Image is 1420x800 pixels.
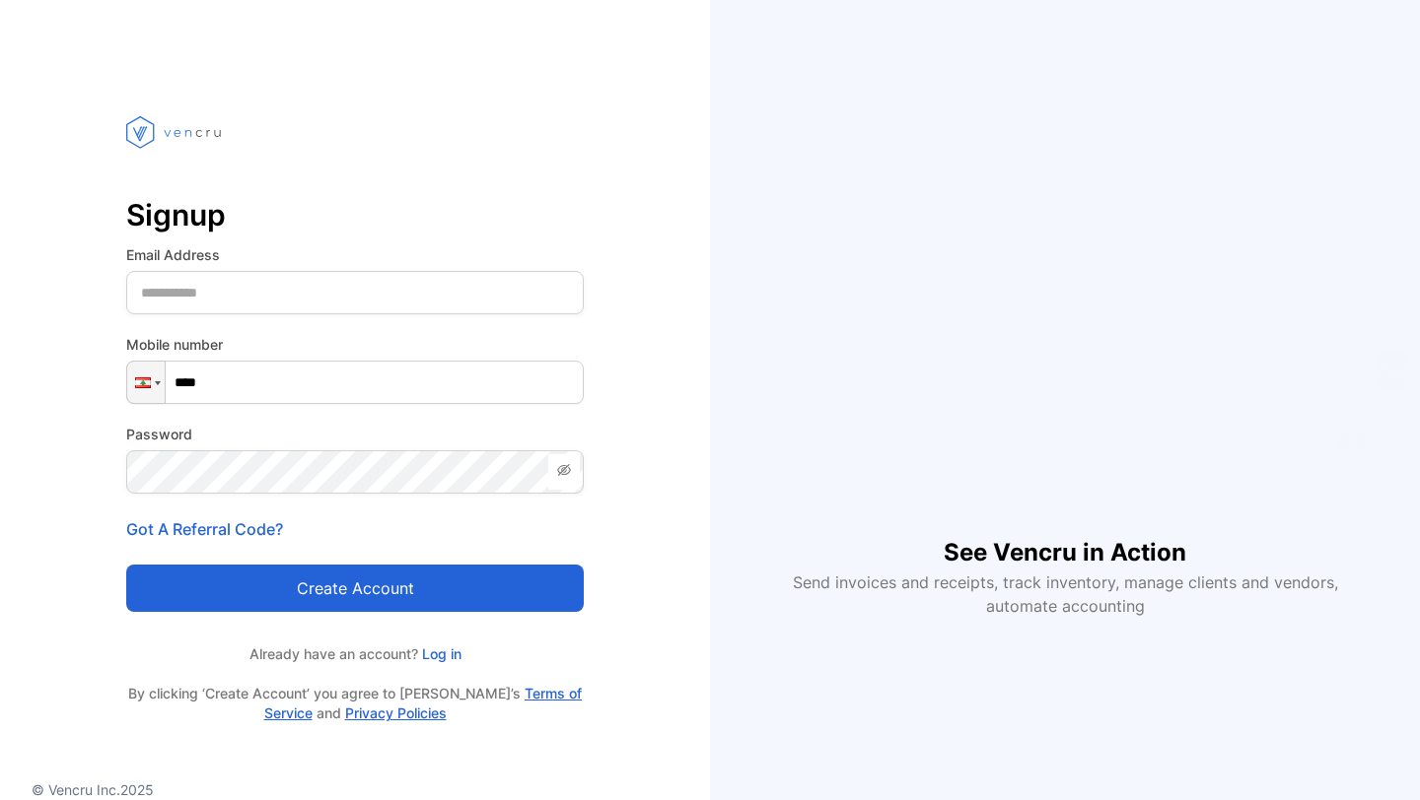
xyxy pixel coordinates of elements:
p: Send invoices and receipts, track inventory, manage clients and vendors, automate accounting [781,570,1349,618]
p: Got A Referral Code? [126,517,584,541]
button: Create account [126,565,584,612]
p: Already have an account? [126,643,584,664]
a: Log in [418,645,461,662]
p: Signup [126,191,584,238]
p: By clicking ‘Create Account’ you agree to [PERSON_NAME]’s and [126,684,584,723]
div: Lebanon: + 961 [127,362,165,403]
label: Mobile number [126,334,584,355]
iframe: YouTube video player [781,182,1349,503]
h1: See Vencru in Action [944,503,1186,570]
label: Password [126,424,584,444]
a: Privacy Policies [345,704,447,721]
img: vencru logo [126,79,225,185]
label: Email Address [126,244,584,265]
